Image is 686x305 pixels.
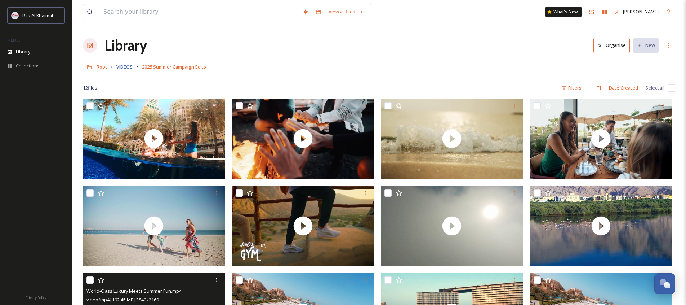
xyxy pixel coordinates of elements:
[26,295,46,300] span: Privacy Policy
[232,186,374,266] img: thumbnail
[530,186,672,266] img: thumbnail
[22,12,124,19] span: Ras Al Khaimah Tourism Development Authority
[530,99,672,179] img: thumbnail
[232,99,374,179] img: thumbnail
[611,5,662,19] a: [PERSON_NAME]
[16,62,40,69] span: Collections
[645,84,664,91] span: Select all
[100,4,299,20] input: Search your library
[97,64,107,70] span: Root
[16,48,30,55] span: Library
[116,62,133,71] a: VIDEOS
[12,12,19,19] img: Logo_RAKTDA_RGB-01.png
[26,293,46,301] a: Privacy Policy
[7,37,20,43] span: MEDIA
[142,62,206,71] a: 2025 Summer Campaign Edits
[104,35,147,56] a: Library
[381,99,523,179] img: thumbnail
[86,288,182,294] span: World-Class Luxury Meets Summer Fun.mp4
[605,81,642,95] div: Date Created
[633,38,659,52] button: New
[142,64,206,70] span: 2025 Summer Campaign Edits
[116,64,133,70] span: VIDEOS
[545,7,582,17] a: What's New
[83,84,97,91] span: 12 file s
[325,5,367,19] a: View all files
[83,186,225,266] img: thumbnail
[97,62,107,71] a: Root
[593,38,633,53] a: Organise
[381,186,523,266] img: thumbnail
[558,81,585,95] div: Filters
[623,8,659,15] span: [PERSON_NAME]
[593,38,630,53] button: Organise
[86,296,159,303] span: video/mp4 | 192.45 MB | 3840 x 2160
[83,99,225,179] img: thumbnail
[654,273,675,294] button: Open Chat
